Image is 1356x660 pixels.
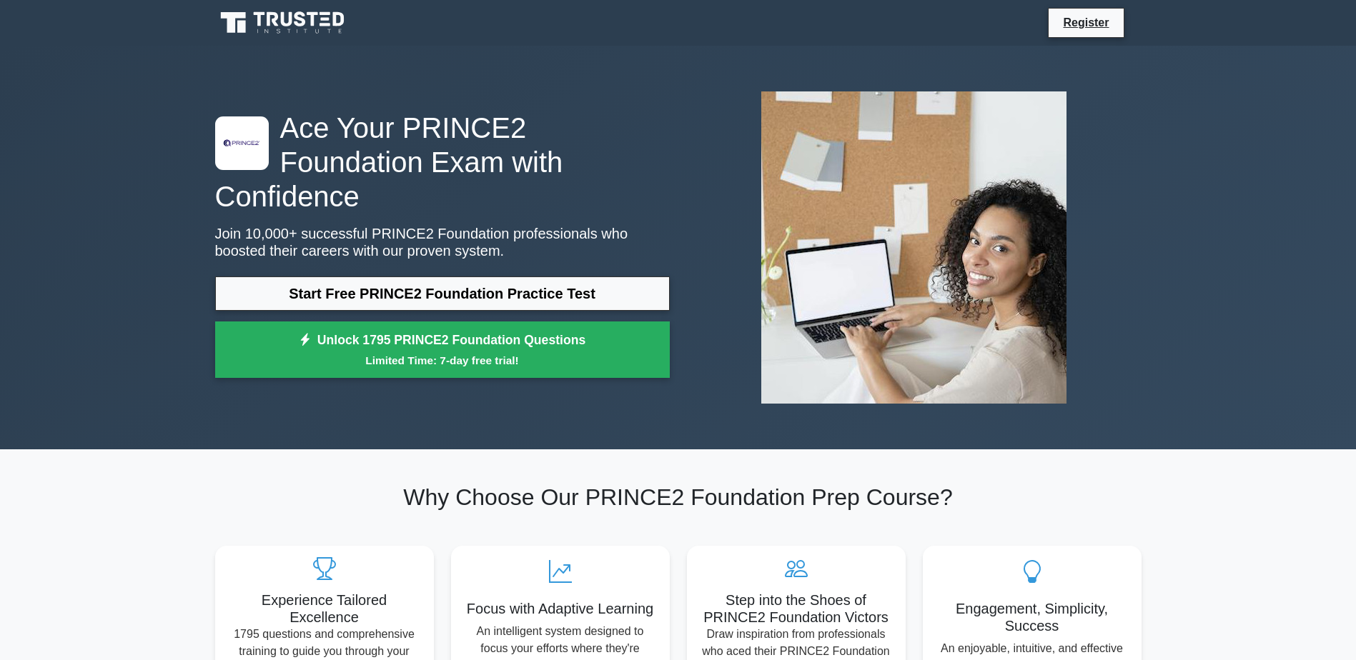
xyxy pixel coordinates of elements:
h5: Engagement, Simplicity, Success [934,600,1130,634]
a: Start Free PRINCE2 Foundation Practice Test [215,276,670,311]
h2: Why Choose Our PRINCE2 Foundation Prep Course? [215,484,1142,511]
p: Join 10,000+ successful PRINCE2 Foundation professionals who boosted their careers with our prove... [215,225,670,259]
h5: Step into the Shoes of PRINCE2 Foundation Victors [698,591,894,626]
a: Register [1054,14,1117,31]
h5: Experience Tailored Excellence [227,591,422,626]
h5: Focus with Adaptive Learning [462,600,658,617]
h1: Ace Your PRINCE2 Foundation Exam with Confidence [215,111,670,214]
small: Limited Time: 7-day free trial! [233,352,652,369]
a: Unlock 1795 PRINCE2 Foundation QuestionsLimited Time: 7-day free trial! [215,321,670,379]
